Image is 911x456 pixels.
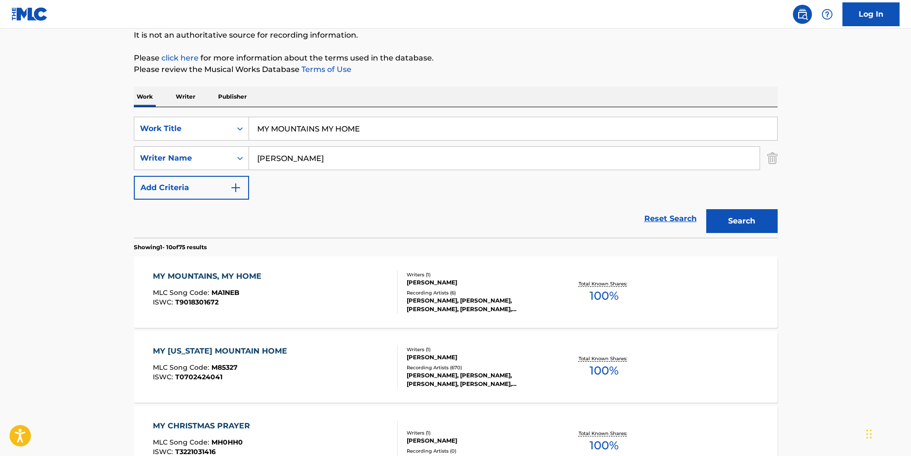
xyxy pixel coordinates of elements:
[407,436,551,445] div: [PERSON_NAME]
[407,429,551,436] div: Writers ( 1 )
[211,288,240,297] span: MA1NEB
[230,182,241,193] img: 9d2ae6d4665cec9f34b9.svg
[767,146,778,170] img: Delete Criterion
[407,278,551,287] div: [PERSON_NAME]
[866,420,872,448] div: Drag
[579,280,630,287] p: Total Known Shares:
[706,209,778,233] button: Search
[134,331,778,403] a: MY [US_STATE] MOUNTAIN HOMEMLC Song Code:M85327ISWC:T0702424041Writers (1)[PERSON_NAME]Recording ...
[407,371,551,388] div: [PERSON_NAME], [PERSON_NAME], [PERSON_NAME], [PERSON_NAME], [PERSON_NAME]
[300,65,351,74] a: Terms of Use
[863,410,911,456] iframe: Chat Widget
[211,438,243,446] span: MH0HH0
[407,271,551,278] div: Writers ( 1 )
[140,152,226,164] div: Writer Name
[153,298,175,306] span: ISWC :
[153,271,266,282] div: MY MOUNTAINS, MY HOME
[134,64,778,75] p: Please review the Musical Works Database
[134,87,156,107] p: Work
[797,9,808,20] img: search
[134,52,778,64] p: Please for more information about the terms used in the database.
[407,296,551,314] div: [PERSON_NAME], [PERSON_NAME], [PERSON_NAME], [PERSON_NAME], [PERSON_NAME]
[590,437,619,454] span: 100 %
[173,87,198,107] p: Writer
[134,117,778,238] form: Search Form
[407,364,551,371] div: Recording Artists ( 670 )
[153,363,211,372] span: MLC Song Code :
[134,243,207,252] p: Showing 1 - 10 of 75 results
[175,373,222,381] span: T0702424041
[579,355,630,362] p: Total Known Shares:
[153,447,175,456] span: ISWC :
[821,9,833,20] img: help
[153,438,211,446] span: MLC Song Code :
[211,363,238,372] span: M85327
[842,2,900,26] a: Log In
[215,87,250,107] p: Publisher
[140,123,226,134] div: Work Title
[161,53,199,62] a: click here
[407,346,551,353] div: Writers ( 1 )
[153,288,211,297] span: MLC Song Code :
[579,430,630,437] p: Total Known Shares:
[11,7,48,21] img: MLC Logo
[407,289,551,296] div: Recording Artists ( 6 )
[175,298,219,306] span: T9018301672
[407,353,551,362] div: [PERSON_NAME]
[134,256,778,328] a: MY MOUNTAINS, MY HOMEMLC Song Code:MA1NEBISWC:T9018301672Writers (1)[PERSON_NAME]Recording Artist...
[818,5,837,24] div: Help
[407,447,551,455] div: Recording Artists ( 0 )
[640,208,701,229] a: Reset Search
[793,5,812,24] a: Public Search
[175,447,216,456] span: T3221031416
[590,362,619,379] span: 100 %
[153,373,175,381] span: ISWC :
[134,30,778,41] p: It is not an authoritative source for recording information.
[153,345,292,357] div: MY [US_STATE] MOUNTAIN HOME
[153,420,255,432] div: MY CHRISTMAS PRAYER
[590,287,619,304] span: 100 %
[134,176,249,200] button: Add Criteria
